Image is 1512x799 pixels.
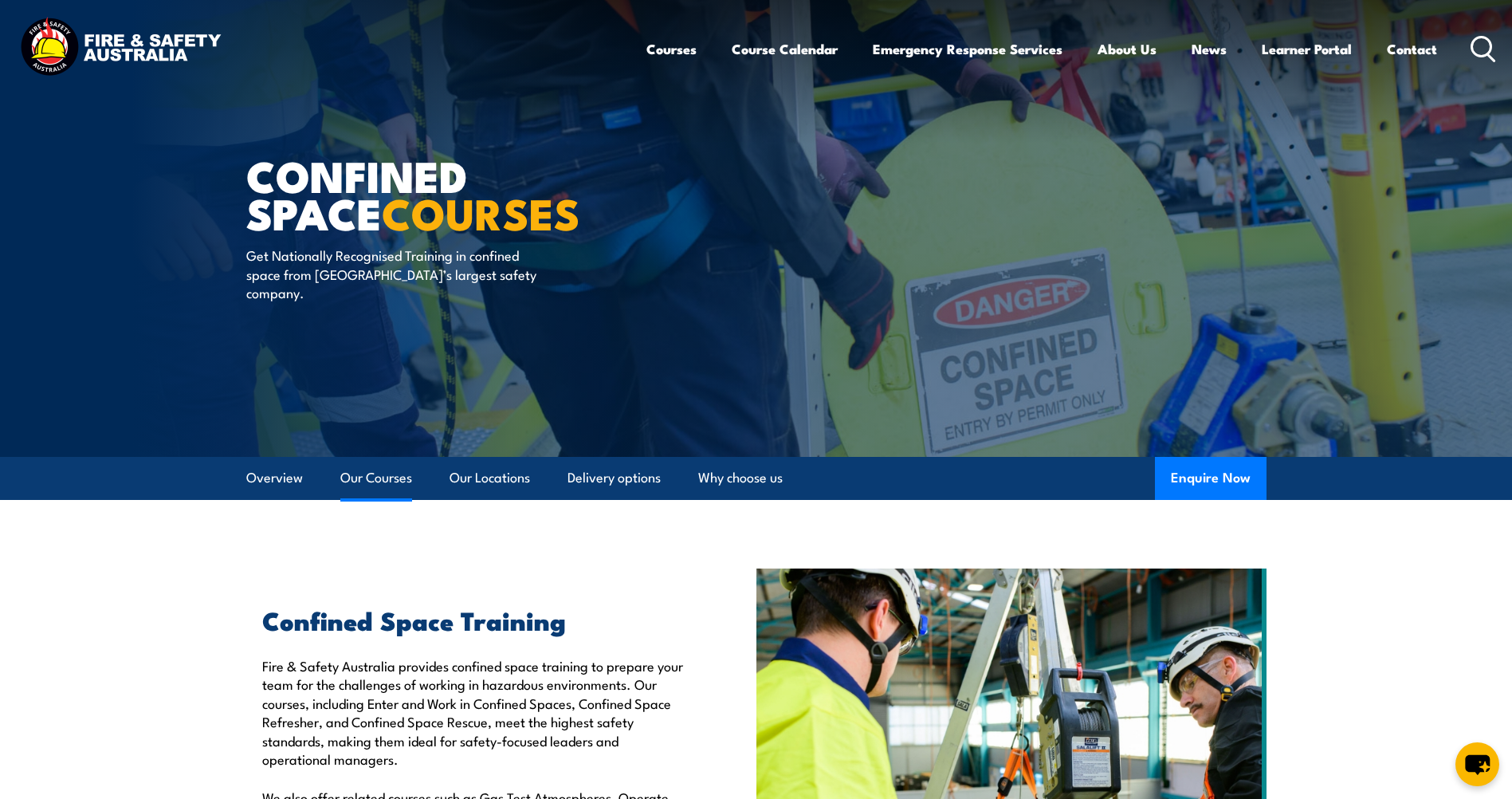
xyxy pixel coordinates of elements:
[262,656,683,768] p: Fire & Safety Australia provides confined space training to prepare your team for the challenges ...
[246,457,303,499] a: Overview
[732,28,838,70] a: Course Calendar
[567,457,661,499] a: Delivery options
[382,179,580,245] strong: COURSES
[246,156,640,230] h1: Confined Space
[1192,28,1227,70] a: News
[1098,28,1157,70] a: About Us
[1262,28,1352,70] a: Learner Portal
[340,457,412,499] a: Our Courses
[698,457,783,499] a: Why choose us
[1455,742,1499,786] button: chat-button
[1387,28,1437,70] a: Contact
[246,246,537,301] p: Get Nationally Recognised Training in confined space from [GEOGRAPHIC_DATA]’s largest safety comp...
[873,28,1062,70] a: Emergency Response Services
[1155,457,1267,500] button: Enquire Now
[262,608,683,631] h2: Confined Space Training
[646,28,697,70] a: Courses
[450,457,530,499] a: Our Locations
